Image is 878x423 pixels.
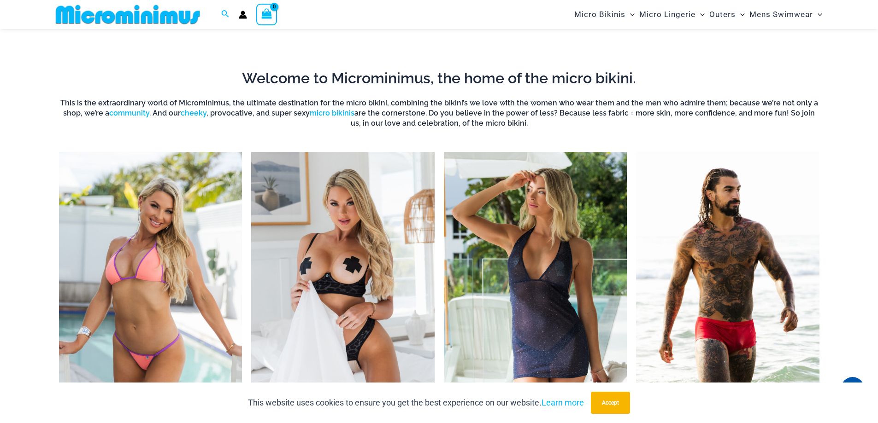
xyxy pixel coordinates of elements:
[221,9,230,20] a: Search icon link
[625,3,635,26] span: Menu Toggle
[571,1,826,28] nav: Site Navigation
[109,109,149,117] a: community
[736,3,745,26] span: Menu Toggle
[813,3,822,26] span: Menu Toggle
[591,392,630,414] button: Accept
[695,3,705,26] span: Menu Toggle
[707,3,747,26] a: OutersMenu ToggleMenu Toggle
[239,11,247,19] a: Account icon link
[59,98,819,129] h6: This is the extraordinary world of Microminimus, the ultimate destination for the micro bikini, c...
[59,69,819,88] h2: Welcome to Microminimus, the home of the micro bikini.
[574,3,625,26] span: Micro Bikinis
[542,398,584,407] a: Learn more
[310,109,354,117] a: micro bikinis
[639,3,695,26] span: Micro Lingerie
[248,396,584,410] p: This website uses cookies to ensure you get the best experience on our website.
[709,3,736,26] span: Outers
[749,3,813,26] span: Mens Swimwear
[181,109,206,117] a: cheeky
[256,4,277,25] a: View Shopping Cart, empty
[747,3,825,26] a: Mens SwimwearMenu ToggleMenu Toggle
[637,3,707,26] a: Micro LingerieMenu ToggleMenu Toggle
[52,4,204,25] img: MM SHOP LOGO FLAT
[572,3,637,26] a: Micro BikinisMenu ToggleMenu Toggle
